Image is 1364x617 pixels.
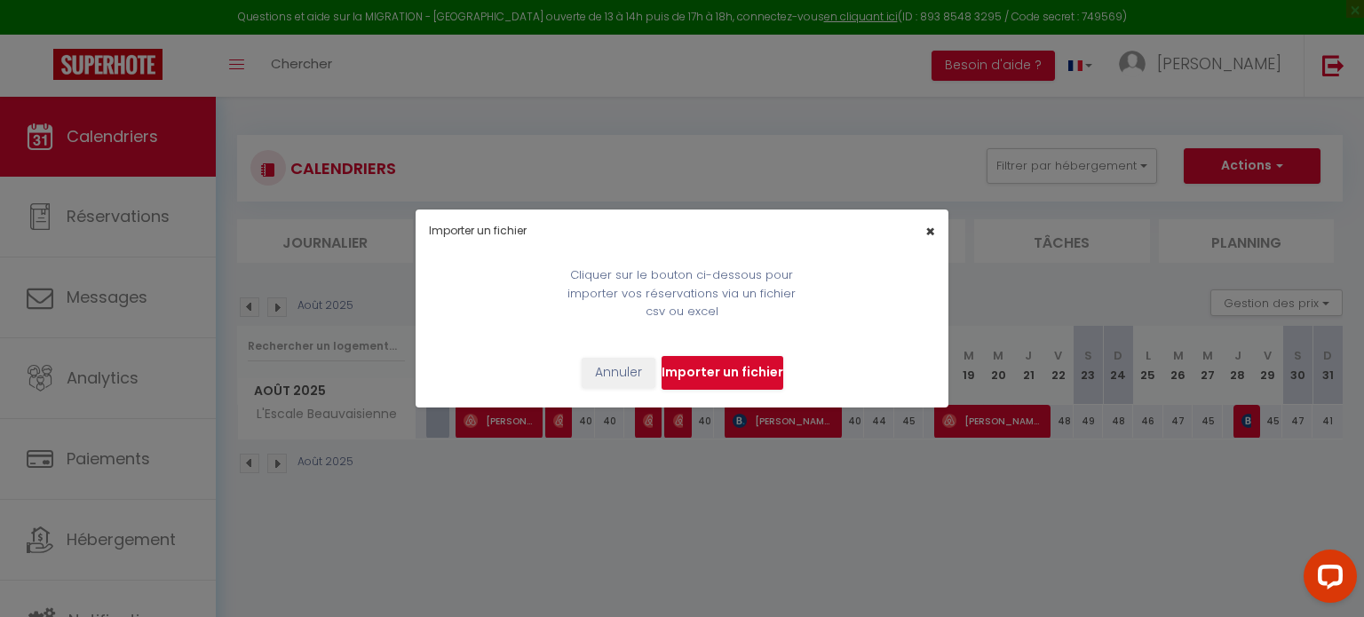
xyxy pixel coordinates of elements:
button: Close [925,224,935,240]
h4: Importer un fichier [429,223,758,240]
span: × [925,220,935,242]
p: Cliquer sur le bouton ci-dessous pour importer vos réservations via un fichier csv ou excel [559,266,805,320]
iframe: LiveChat chat widget [1289,542,1364,617]
button: Annuler [582,358,655,388]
